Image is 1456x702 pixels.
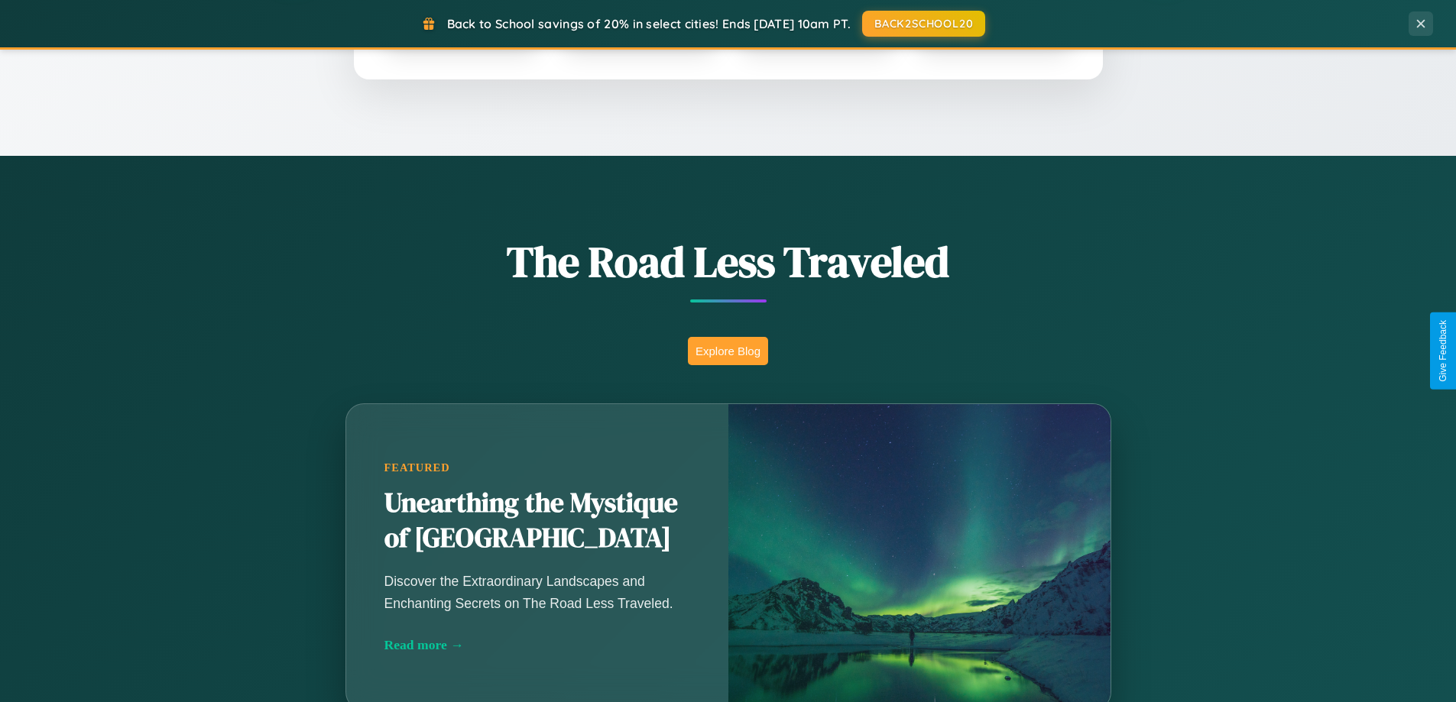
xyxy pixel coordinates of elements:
[384,461,690,474] div: Featured
[384,637,690,653] div: Read more →
[270,232,1187,291] h1: The Road Less Traveled
[384,486,690,556] h2: Unearthing the Mystique of [GEOGRAPHIC_DATA]
[688,337,768,365] button: Explore Blog
[447,16,851,31] span: Back to School savings of 20% in select cities! Ends [DATE] 10am PT.
[384,571,690,613] p: Discover the Extraordinary Landscapes and Enchanting Secrets on The Road Less Traveled.
[862,11,985,37] button: BACK2SCHOOL20
[1438,320,1448,382] div: Give Feedback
